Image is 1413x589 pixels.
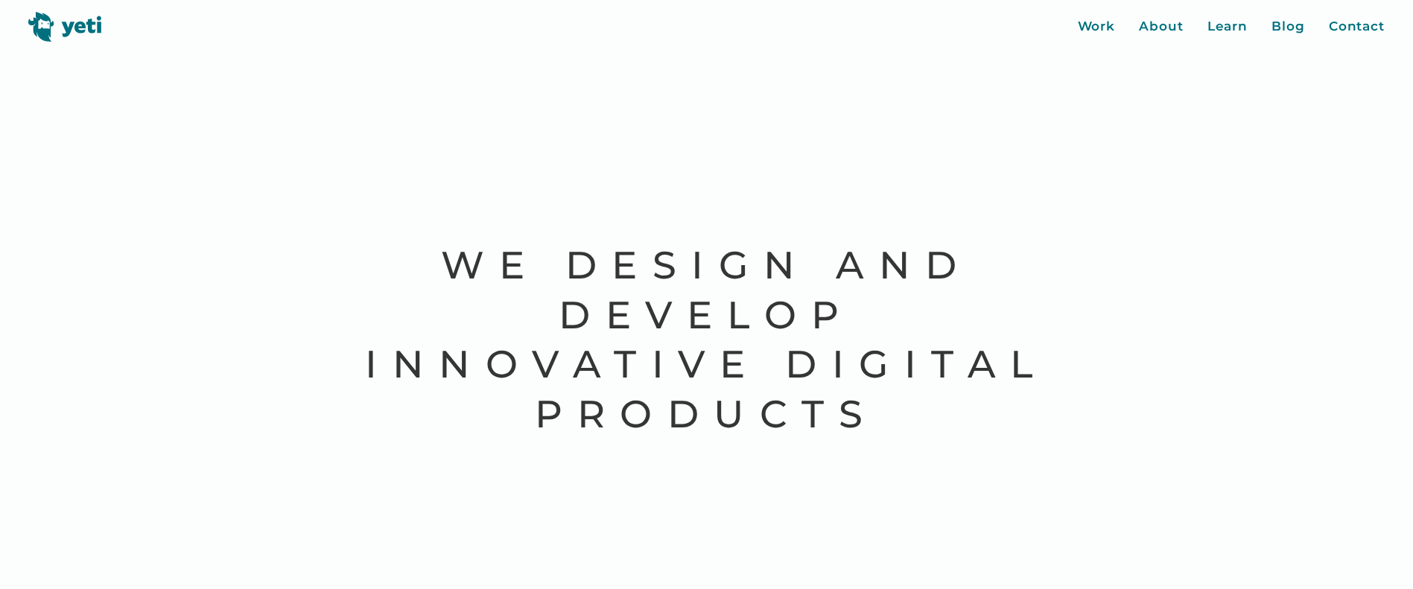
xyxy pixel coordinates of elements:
a: Work [1078,17,1116,36]
a: Blog [1271,17,1305,36]
a: Learn [1207,17,1248,36]
img: Yeti logo [28,12,102,42]
h1: We Design and Develop Innovative Digital Products [359,241,1054,439]
a: Contact [1329,17,1385,36]
a: About [1139,17,1184,36]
